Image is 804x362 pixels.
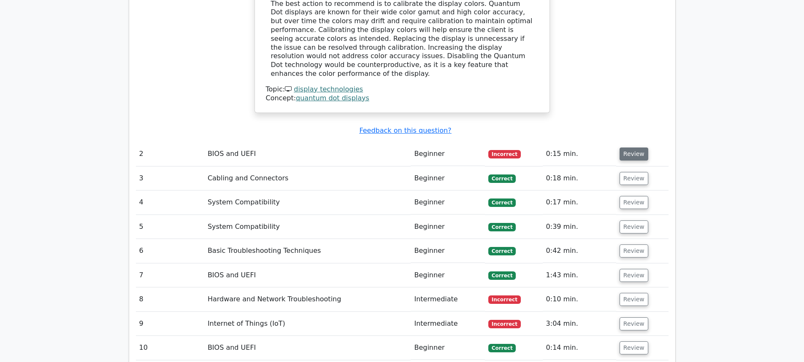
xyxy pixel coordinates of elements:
button: Review [620,317,648,330]
span: Correct [488,271,516,280]
td: 8 [136,287,204,311]
div: Concept: [266,94,539,103]
td: 0:17 min. [543,190,616,215]
td: Basic Troubleshooting Techniques [204,239,411,263]
span: Incorrect [488,320,521,328]
td: 0:14 min. [543,336,616,360]
td: 9 [136,312,204,336]
td: Beginner [411,215,485,239]
button: Review [620,196,648,209]
td: 7 [136,263,204,287]
td: Beginner [411,142,485,166]
td: 4 [136,190,204,215]
td: 5 [136,215,204,239]
span: Incorrect [488,150,521,158]
td: 0:15 min. [543,142,616,166]
td: Beginner [411,190,485,215]
button: Review [620,220,648,233]
td: Beginner [411,263,485,287]
span: Incorrect [488,295,521,304]
td: Internet of Things (IoT) [204,312,411,336]
td: BIOS and UEFI [204,142,411,166]
td: Cabling and Connectors [204,166,411,190]
span: Correct [488,247,516,255]
a: Feedback on this question? [359,126,451,134]
td: 6 [136,239,204,263]
span: Correct [488,344,516,352]
td: 0:18 min. [543,166,616,190]
td: 1:43 min. [543,263,616,287]
td: System Compatibility [204,190,411,215]
button: Review [620,341,648,354]
td: 2 [136,142,204,166]
span: Correct [488,198,516,207]
a: display technologies [294,85,363,93]
td: Intermediate [411,312,485,336]
td: 0:42 min. [543,239,616,263]
td: 3:04 min. [543,312,616,336]
button: Review [620,293,648,306]
td: 0:39 min. [543,215,616,239]
span: Correct [488,223,516,231]
td: 3 [136,166,204,190]
td: BIOS and UEFI [204,263,411,287]
td: Hardware and Network Troubleshooting [204,287,411,311]
button: Review [620,147,648,161]
td: BIOS and UEFI [204,336,411,360]
td: 0:10 min. [543,287,616,311]
td: System Compatibility [204,215,411,239]
td: Beginner [411,166,485,190]
div: Topic: [266,85,539,94]
td: Beginner [411,239,485,263]
button: Review [620,244,648,257]
td: Beginner [411,336,485,360]
span: Correct [488,174,516,183]
button: Review [620,269,648,282]
td: 10 [136,336,204,360]
td: Intermediate [411,287,485,311]
a: quantum dot displays [296,94,369,102]
button: Review [620,172,648,185]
